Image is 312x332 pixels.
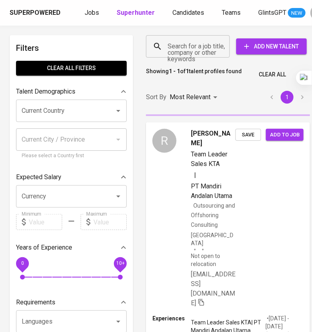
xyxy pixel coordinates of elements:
[222,9,241,16] span: Teams
[239,130,257,140] span: Save
[93,214,127,230] input: Value
[152,314,191,322] p: Experiences
[85,8,101,18] a: Jobs
[10,8,62,18] a: Superpowered
[117,8,156,18] a: Superhunter
[21,261,24,266] span: 0
[259,70,286,80] span: Clear All
[152,129,176,153] div: R
[191,270,235,307] span: [EMAIL_ADDRESS][DOMAIN_NAME]
[170,90,220,105] div: Most Relevant
[236,38,307,54] button: Add New Talent
[22,152,121,160] p: Please select a Country first
[10,8,61,18] div: Superpowered
[266,129,304,141] button: Add to job
[16,243,72,252] p: Years of Experience
[258,8,306,18] a: GlintsGPT NEW
[288,9,306,17] span: NEW
[16,240,127,256] div: Years of Experience
[22,63,120,73] span: Clear All filters
[113,105,124,116] button: Open
[16,294,127,310] div: Requirements
[191,182,232,200] span: PT Mandiri Andalan Utama
[235,129,261,141] button: Save
[16,298,55,307] p: Requirements
[191,252,235,268] p: Not open to relocation
[29,214,62,230] input: Value
[191,231,235,247] div: [GEOGRAPHIC_DATA]
[270,130,300,140] span: Add to job
[169,68,180,74] b: 1 - 1
[281,91,294,104] button: page 1
[16,169,127,185] div: Expected Salary
[194,170,196,180] span: |
[172,8,206,18] a: Candidates
[258,9,286,16] span: GlintsGPT
[16,42,127,54] h6: Filters
[113,316,124,327] button: Open
[191,202,235,228] span: Outsourcing and Offshoring Consulting
[146,67,242,82] p: Showing of talent profiles found
[16,61,127,76] button: Clear All filters
[191,129,235,148] span: [PERSON_NAME]
[146,92,166,102] p: Sort By
[16,172,61,182] p: Expected Salary
[243,42,300,52] span: Add New Talent
[16,84,127,100] div: Talent Demographics
[191,150,227,168] span: Team Leader Sales KTA
[16,87,75,96] p: Talent Demographics
[116,261,124,266] span: 10+
[186,68,189,74] b: 1
[222,8,242,18] a: Teams
[117,9,155,16] b: Superhunter
[255,67,289,82] button: Clear All
[172,9,204,16] span: Candidates
[170,92,211,102] p: Most Relevant
[264,91,310,104] nav: pagination navigation
[85,9,99,16] span: Jobs
[113,191,124,202] button: Open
